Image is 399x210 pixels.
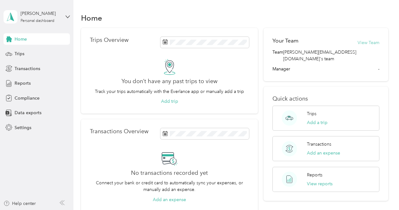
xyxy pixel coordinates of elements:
[272,95,379,102] p: Quick actions
[21,19,54,23] div: Personal dashboard
[307,150,340,156] button: Add an expense
[272,37,298,45] h2: Your Team
[378,66,379,72] span: -
[307,110,316,117] p: Trips
[15,50,24,57] span: Trips
[90,128,148,135] p: Transactions Overview
[272,66,290,72] span: Manager
[364,174,399,210] iframe: Everlance-gr Chat Button Frame
[272,49,283,62] span: Team
[153,196,186,203] button: Add an expense
[358,39,379,46] button: View Team
[307,141,331,148] p: Transactions
[307,172,322,178] p: Reports
[90,37,128,43] p: Trips Overview
[15,124,31,131] span: Settings
[15,109,41,116] span: Data exports
[122,78,217,85] h2: You don’t have any past trips to view
[95,88,244,95] p: Track your trips automatically with the Everlance app or manually add a trip
[131,170,208,176] h2: No transactions recorded yet
[90,180,249,193] p: Connect your bank or credit card to automatically sync your expenses, or manually add an expense.
[307,119,327,126] button: Add a trip
[21,10,60,17] div: [PERSON_NAME]
[15,95,40,102] span: Compliance
[283,49,379,62] span: [PERSON_NAME][EMAIL_ADDRESS][DOMAIN_NAME]'s team
[15,80,31,87] span: Reports
[307,180,333,187] button: View reports
[81,15,102,21] h1: Home
[161,98,178,105] button: Add trip
[15,36,27,43] span: Home
[3,200,36,207] button: Help center
[15,65,40,72] span: Transactions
